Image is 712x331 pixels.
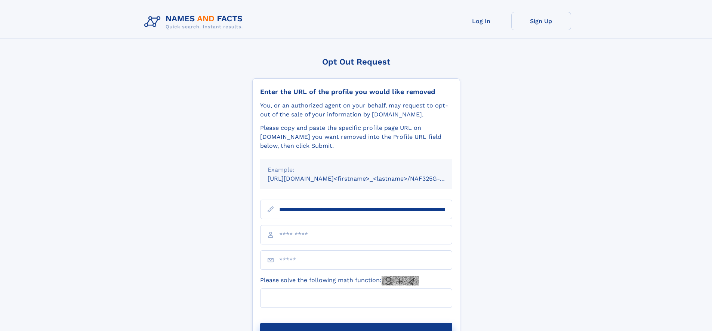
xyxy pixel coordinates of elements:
[141,12,249,32] img: Logo Names and Facts
[260,276,419,285] label: Please solve the following math function:
[252,57,460,66] div: Opt Out Request
[260,101,452,119] div: You, or an authorized agent on your behalf, may request to opt-out of the sale of your informatio...
[268,165,445,174] div: Example:
[451,12,511,30] a: Log In
[260,88,452,96] div: Enter the URL of the profile you would like removed
[511,12,571,30] a: Sign Up
[260,124,452,150] div: Please copy and paste the specific profile page URL on [DOMAIN_NAME] you want removed into the Pr...
[268,175,466,182] small: [URL][DOMAIN_NAME]<firstname>_<lastname>/NAF325G-xxxxxxxx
